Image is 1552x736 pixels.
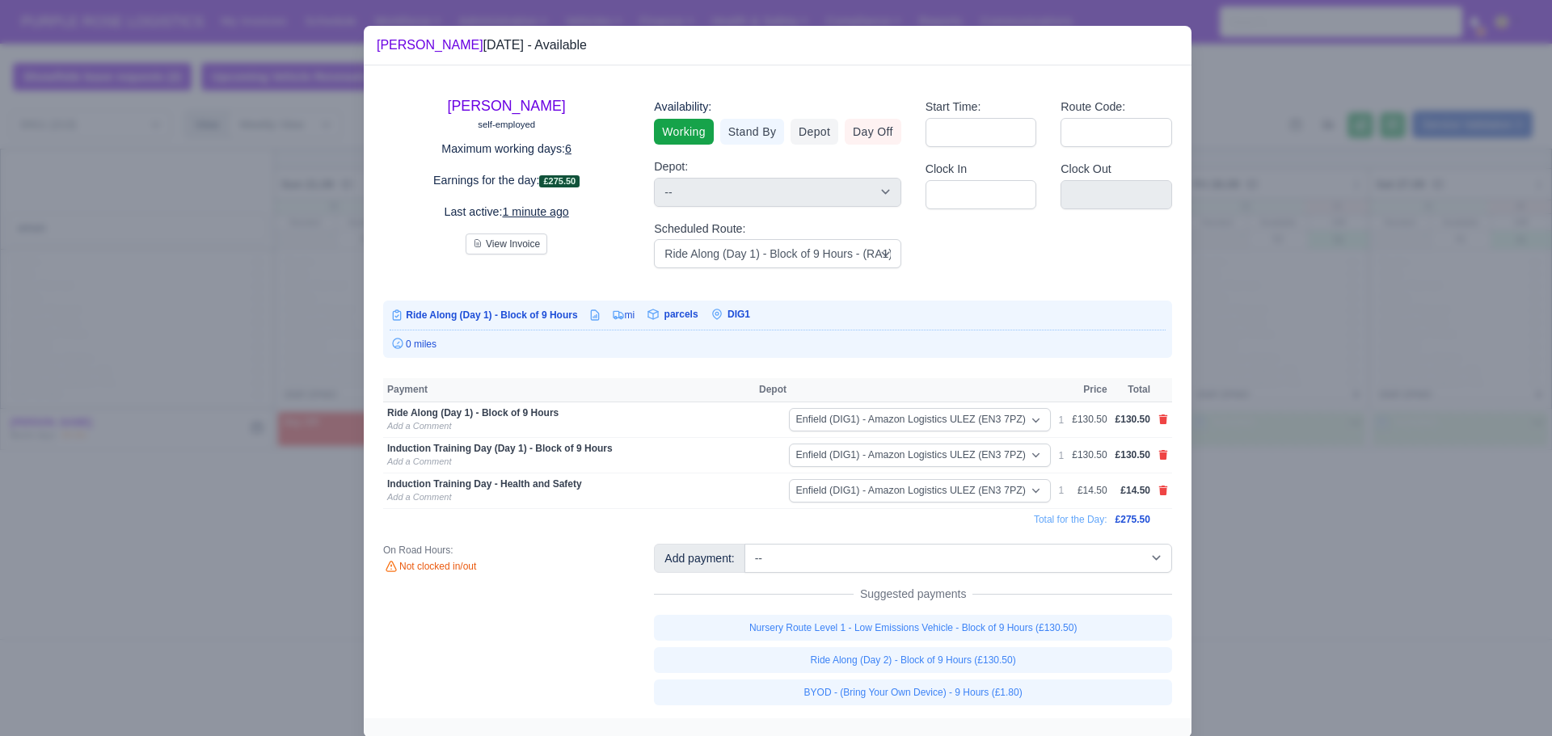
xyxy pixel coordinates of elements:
[1059,414,1065,427] div: 1
[654,158,688,176] label: Depot:
[1120,485,1150,496] span: £14.50
[383,171,630,190] p: Earnings for the day:
[1115,514,1150,525] span: £275.50
[466,233,547,254] button: View Invoice
[387,406,751,419] div: Ride Along (Day 1) - Block of 9 Hours
[1471,658,1552,736] iframe: Chat Widget
[377,38,483,52] a: [PERSON_NAME]
[502,205,568,218] u: 1 minute ago
[383,544,630,557] div: On Road Hours:
[1068,378,1111,402] th: Price
[1059,449,1065,462] div: 1
[727,309,750,320] span: DIG1
[539,175,580,187] span: £275.50
[1115,414,1150,425] span: £130.50
[926,160,967,179] label: Clock In
[654,679,1172,705] a: BYOD - (Bring Your Own Device) - 9 Hours (£1.80)
[1115,449,1150,461] span: £130.50
[602,307,636,323] td: mi
[1034,514,1107,525] span: Total for the Day:
[1068,402,1111,438] td: £130.50
[1111,378,1154,402] th: Total
[383,560,630,574] div: Not clocked in/out
[383,203,630,221] p: Last active:
[755,378,1055,402] th: Depot
[387,477,751,490] div: Induction Training Day - Health and Safety
[654,220,745,238] label: Scheduled Route:
[1061,98,1125,116] label: Route Code:
[845,119,901,145] a: Day Off
[791,119,838,145] a: Depot
[565,142,571,155] u: 6
[448,98,566,114] a: [PERSON_NAME]
[854,586,973,602] span: Suggested payments
[387,492,451,502] a: Add a Comment
[720,119,784,145] a: Stand By
[654,119,713,145] a: Working
[387,421,451,431] a: Add a Comment
[1068,473,1111,509] td: £14.50
[664,309,698,320] span: parcels
[406,309,577,321] span: Ride Along (Day 1) - Block of 9 Hours
[654,544,744,573] div: Add payment:
[383,378,755,402] th: Payment
[926,98,981,116] label: Start Time:
[383,140,630,158] p: Maximum working days:
[478,120,535,129] small: self-employed
[390,337,1166,351] div: 0 miles
[654,98,900,116] div: Availability:
[1068,438,1111,473] td: £130.50
[387,456,451,466] a: Add a Comment
[1061,160,1111,179] label: Clock Out
[654,615,1172,641] a: Nursery Route Level 1 - Low Emissions Vehicle - Block of 9 Hours (£130.50)
[1059,484,1065,497] div: 1
[654,647,1172,673] a: Ride Along (Day 2) - Block of 9 Hours (£130.50)
[387,442,751,455] div: Induction Training Day (Day 1) - Block of 9 Hours
[377,36,587,55] div: [DATE] - Available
